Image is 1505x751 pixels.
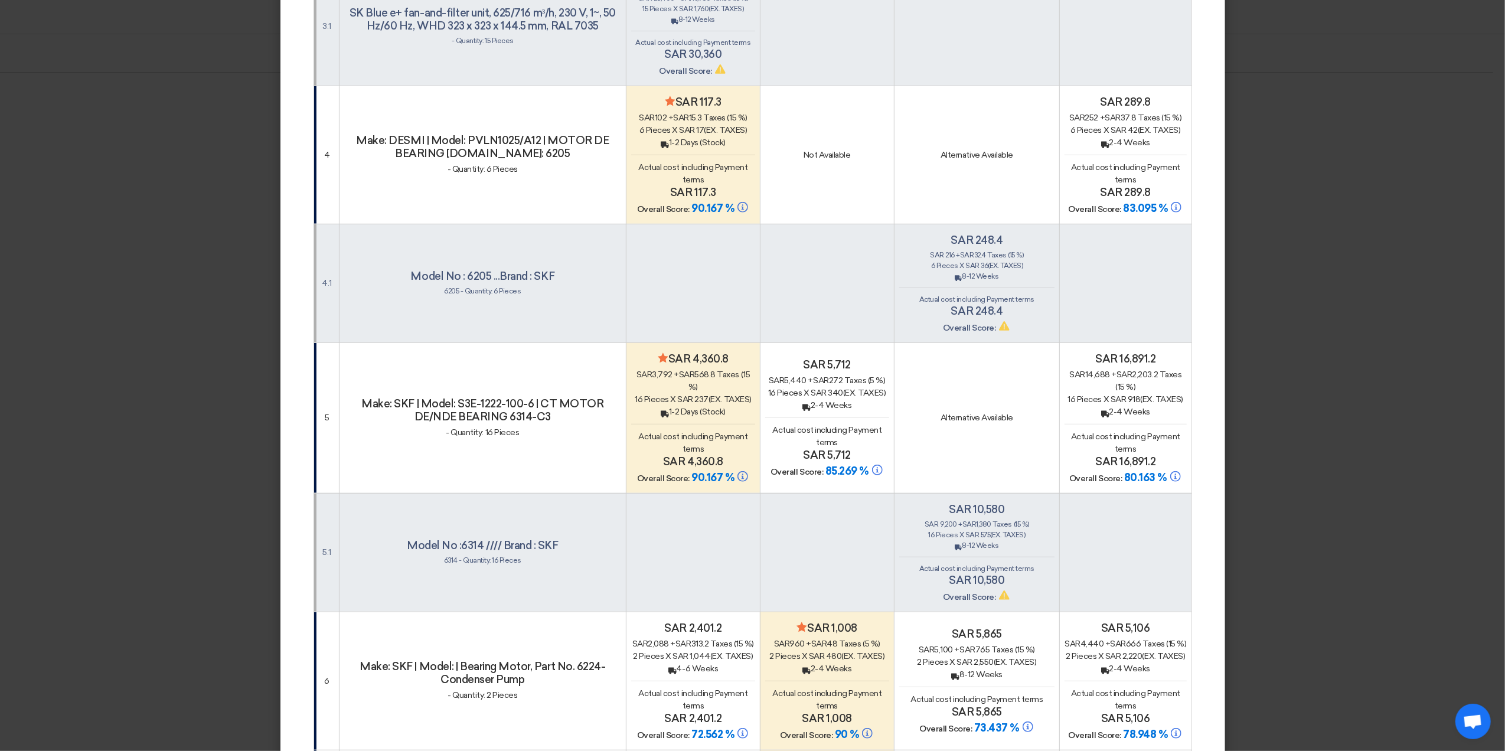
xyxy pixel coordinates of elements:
[769,651,774,661] span: 2
[1065,352,1186,365] h4: sar 16,891.2
[444,287,521,295] span: 6205 - Quantity: 6 Pieces
[710,651,753,661] span: (Ex. Taxes)
[1123,728,1167,741] span: 78.948 %
[775,651,800,661] span: Pieces
[1124,471,1167,484] span: 80.163 %
[959,262,1023,270] span: x sar 36
[899,644,1055,656] div: 5,100 + 765 Taxes (15 %)
[959,645,975,655] span: sar
[765,149,889,161] div: Not Available
[917,657,922,667] span: 2
[802,651,884,661] span: x sar 480
[344,270,622,283] h4: Model No : 6205 ...Brand : SKF
[1142,651,1186,661] span: (Ex. Taxes)
[778,388,802,398] span: Pieces
[771,467,823,477] span: Overall Score:
[772,688,882,711] span: Actual cost including Payment terms
[314,86,339,224] td: 4
[765,358,889,371] h4: sar 5,712
[1070,125,1076,135] span: 6
[1077,394,1102,404] span: Pieces
[943,323,995,333] span: Overall Score:
[679,370,695,380] span: sar
[637,474,690,484] span: Overall Score:
[835,728,859,741] span: 90 %
[899,271,1055,282] div: 8-12 Weeks
[936,531,958,539] span: Pieces
[1111,639,1127,649] span: sar
[1140,394,1183,404] span: (Ex. Taxes)
[344,134,622,160] h4: Make: DESMI | Model: PVLN1025/A12 | MOTOR DE BEARING [DOMAIN_NAME]: 6205
[1065,622,1186,635] h4: sar 5,106
[919,724,972,734] span: Overall Score:
[344,660,622,686] h4: Make: SKF | Model: | Bearing Motor, Part No. 6224-Condenser Pump
[943,592,995,602] span: Overall Score:
[1069,730,1121,740] span: Overall Score:
[910,694,1043,704] span: Actual cost including Payment terms
[631,48,755,61] h4: sar 30,360
[774,639,790,649] span: sar
[923,657,948,667] span: Pieces
[925,520,939,528] span: sar
[344,397,622,423] h4: Make: SKF | Model: S3E-1222-100-6 | CT MOTOR DE/NDE BEARING 6314-C3
[931,262,935,270] span: 6
[988,262,1023,270] span: (Ex. Taxes)
[1065,406,1186,418] div: 2-4 Weeks
[1065,368,1186,393] div: 14,688 + 2,203.2 Taxes (15 %)
[631,638,755,650] div: 2,088 + 313.2 Taxes (15 %)
[899,574,1055,587] h4: sar 10,580
[1455,704,1491,739] div: Open chat
[673,113,689,123] span: sar
[899,412,1055,424] div: Alternative Available
[842,651,885,661] span: (Ex. Taxes)
[631,368,755,393] div: 3,792 + 568.8 Taxes (15 %)
[1116,370,1132,380] span: sar
[344,6,622,32] h4: SK Blue e+ fan-and-filter unit, 625/716 m³/h, 230 V, 1~, 50 Hz/60 Hz, WHD 323 x 323 x 144.5 mm, R...
[765,712,889,725] h4: sar 1,008
[646,125,671,135] span: Pieces
[709,5,744,13] span: (Ex. Taxes)
[962,520,977,528] span: sar
[804,388,886,398] span: x sar 340
[1104,125,1181,135] span: x sar 42
[974,721,1019,734] span: 73.437 %
[899,519,1055,530] div: 9,200 + 1,380 Taxes (15 %)
[314,224,339,342] td: 4.1
[638,432,747,454] span: Actual cost including Payment terms
[670,394,751,404] span: x sar 237
[709,394,752,404] span: (Ex. Taxes)
[765,449,889,462] h4: sar 5,712
[692,728,734,741] span: 72.562 %
[649,5,671,13] span: Pieces
[631,96,755,109] h4: sar 117.3
[899,503,1055,516] h4: sar 10,580
[843,388,886,398] span: (Ex. Taxes)
[765,622,889,635] h4: sar 1,008
[631,352,755,365] h4: sar 4,360.8
[936,262,958,270] span: Pieces
[813,375,829,386] span: sar
[959,531,1025,539] span: x sar 575
[639,113,655,123] span: sar
[1065,712,1186,725] h4: sar 5,106
[765,399,889,412] div: 2-4 Weeks
[692,202,734,215] span: 90.167 %
[635,38,750,47] span: Actual cost including Payment terms
[446,427,519,437] span: - Quantity: 16 Pieces
[673,5,743,13] span: x sar 1,760
[344,539,622,552] h4: Model No :6314 //// Brand : SKF
[994,657,1037,667] span: (Ex. Taxes)
[1068,394,1076,404] span: 16
[919,645,935,655] span: sar
[899,540,1055,551] div: 8-12 Weeks
[899,250,1055,260] div: 216 + 32.4 Taxes (15 %)
[772,425,882,448] span: Actual cost including Payment terms
[1069,370,1085,380] span: sar
[1071,432,1180,454] span: Actual cost including Payment terms
[638,162,747,185] span: Actual cost including Payment terms
[636,370,652,380] span: sar
[665,651,753,661] span: x sar 1,044
[765,638,889,650] div: 960 + 48 Taxes (5 %)
[1065,112,1186,124] div: 252 + 37.8 Taxes (15 %)
[631,455,755,468] h4: sar 4,360.8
